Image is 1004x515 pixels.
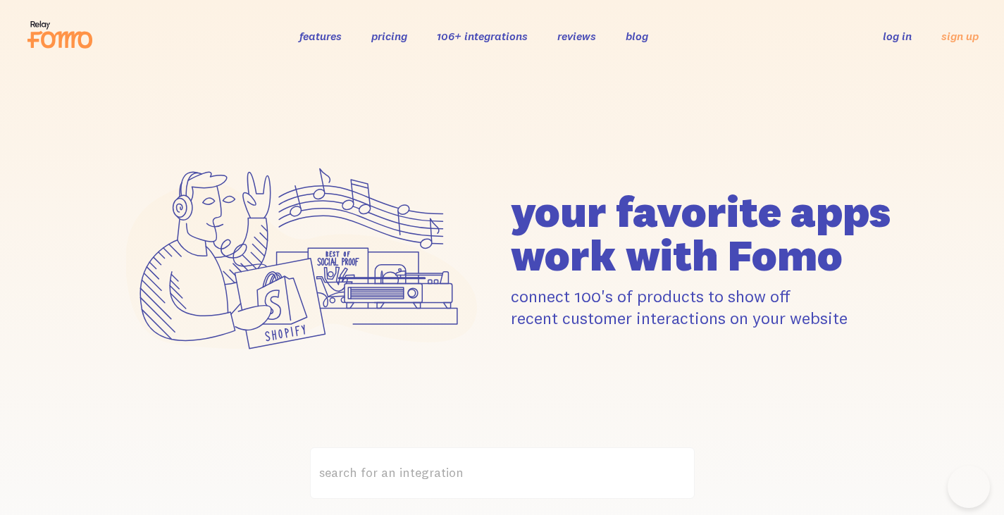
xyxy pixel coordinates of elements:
h1: your favorite apps work with Fomo [511,190,895,277]
a: 106+ integrations [437,29,528,43]
a: blog [626,29,648,43]
a: features [299,29,342,43]
a: sign up [941,29,979,44]
p: connect 100's of products to show off recent customer interactions on your website [511,285,895,329]
a: reviews [557,29,596,43]
iframe: Help Scout Beacon - Open [948,466,990,508]
a: pricing [371,29,407,43]
a: log in [883,29,912,43]
label: search for an integration [310,447,695,499]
